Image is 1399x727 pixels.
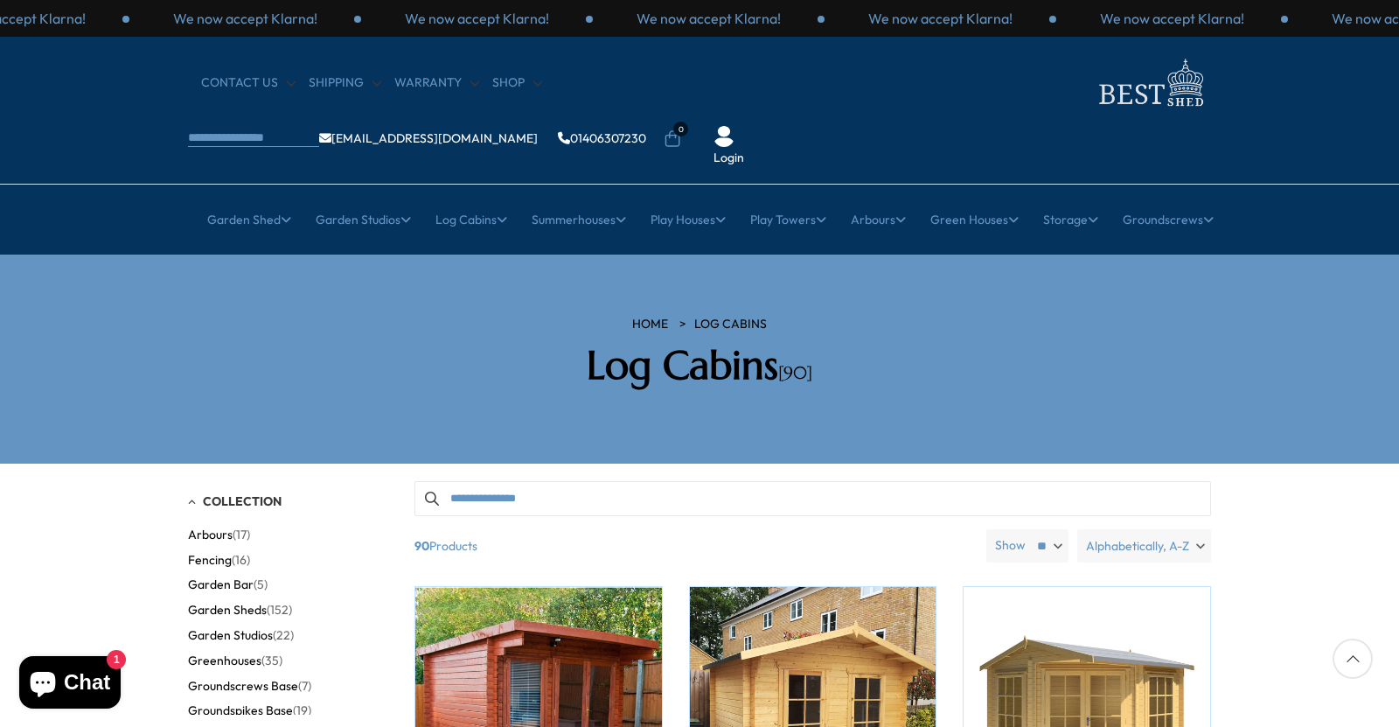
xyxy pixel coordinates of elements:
a: Green Houses [930,198,1019,241]
span: 0 [673,122,688,136]
span: Groundscrews Base [188,679,298,694]
img: User Icon [713,126,734,147]
b: 90 [414,529,429,563]
span: Collection [203,493,282,509]
a: CONTACT US [201,74,296,92]
span: Groundspikes Base [188,703,293,718]
a: Shop [492,74,542,92]
a: [EMAIL_ADDRESS][DOMAIN_NAME] [319,132,538,144]
div: 1 / 3 [825,9,1056,28]
p: We now accept Klarna! [868,9,1013,28]
p: We now accept Klarna! [637,9,781,28]
a: Shipping [309,74,381,92]
div: 2 / 3 [361,9,593,28]
span: Garden Sheds [188,603,267,618]
h2: Log Cabins [450,342,949,389]
a: Log Cabins [694,316,767,333]
span: Greenhouses [188,654,261,668]
span: Garden Studios [188,628,273,643]
a: Garden Shed [207,198,291,241]
span: (5) [254,577,268,592]
a: 0 [664,130,681,148]
span: (7) [298,679,311,694]
button: Groundscrews Base (7) [188,674,311,699]
span: (19) [293,703,311,718]
div: 3 / 3 [593,9,825,28]
p: We now accept Klarna! [1100,9,1244,28]
a: Play Towers [750,198,826,241]
button: Greenhouses (35) [188,648,282,674]
a: Arbours [851,198,906,241]
span: Fencing [188,553,232,568]
span: Arbours [188,528,233,542]
a: Groundscrews [1123,198,1214,241]
a: Summerhouses [532,198,626,241]
div: 1 / 3 [129,9,361,28]
a: Login [713,150,744,167]
button: Garden Sheds (152) [188,598,292,623]
p: We now accept Klarna! [405,9,549,28]
input: Search products [414,481,1211,516]
div: 2 / 3 [1056,9,1288,28]
a: Storage [1043,198,1098,241]
a: 01406307230 [558,132,646,144]
button: Groundspikes Base (19) [188,698,311,724]
span: (16) [232,553,250,568]
a: Warranty [394,74,479,92]
button: Garden Bar (5) [188,572,268,598]
span: (152) [267,603,292,618]
span: Garden Bar [188,577,254,592]
p: We now accept Klarna! [173,9,317,28]
a: Play Houses [651,198,726,241]
label: Show [995,537,1026,555]
img: logo [1089,54,1211,111]
button: Arbours (17) [188,522,250,548]
inbox-online-store-chat: Shopify online store chat [14,656,126,713]
a: Garden Studios [316,198,411,241]
button: Fencing (16) [188,548,250,573]
span: (35) [261,654,282,668]
span: Alphabetically, A-Z [1086,529,1189,563]
span: Products [407,529,979,563]
button: Garden Studios (22) [188,623,294,648]
label: Alphabetically, A-Z [1077,529,1211,563]
a: Log Cabins [435,198,507,241]
a: HOME [632,316,668,333]
span: [90] [778,362,812,384]
span: (17) [233,528,250,542]
span: (22) [273,628,294,643]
